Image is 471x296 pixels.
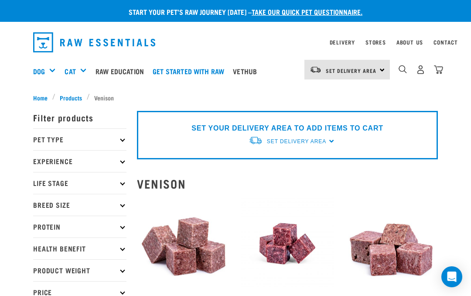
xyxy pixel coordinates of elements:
[416,65,425,74] img: user.png
[241,197,334,290] img: Chicken Venison mix 1655
[434,65,443,74] img: home-icon@2x.png
[33,172,126,194] p: Life Stage
[33,93,52,102] a: Home
[433,41,458,44] a: Contact
[396,41,423,44] a: About Us
[399,65,407,73] img: home-icon-1@2x.png
[150,54,231,89] a: Get started with Raw
[33,259,126,281] p: Product Weight
[33,237,126,259] p: Health Benefit
[330,41,355,44] a: Delivery
[65,66,75,76] a: Cat
[345,197,438,290] img: 1113 RE Venison Mix 01
[55,93,87,102] a: Products
[267,138,326,145] span: Set Delivery Area
[33,32,155,52] img: Raw Essentials Logo
[93,54,150,89] a: Raw Education
[441,266,462,287] div: Open Intercom Messenger
[365,41,386,44] a: Stores
[249,136,263,145] img: van-moving.png
[33,216,126,237] p: Protein
[231,54,263,89] a: Vethub
[33,107,126,128] p: Filter products
[310,66,321,74] img: van-moving.png
[33,128,126,150] p: Pet Type
[33,93,48,102] span: Home
[326,69,376,72] span: Set Delivery Area
[26,29,445,56] nav: dropdown navigation
[33,150,126,172] p: Experience
[191,123,383,134] p: SET YOUR DELIVERY AREA TO ADD ITEMS TO CART
[33,66,45,76] a: Dog
[252,10,362,14] a: take our quick pet questionnaire.
[60,93,82,102] span: Products
[33,194,126,216] p: Breed Size
[33,93,438,102] nav: breadcrumbs
[137,197,230,290] img: Pile Of Cubed Chicken Wild Meat Mix
[137,177,438,190] h2: Venison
